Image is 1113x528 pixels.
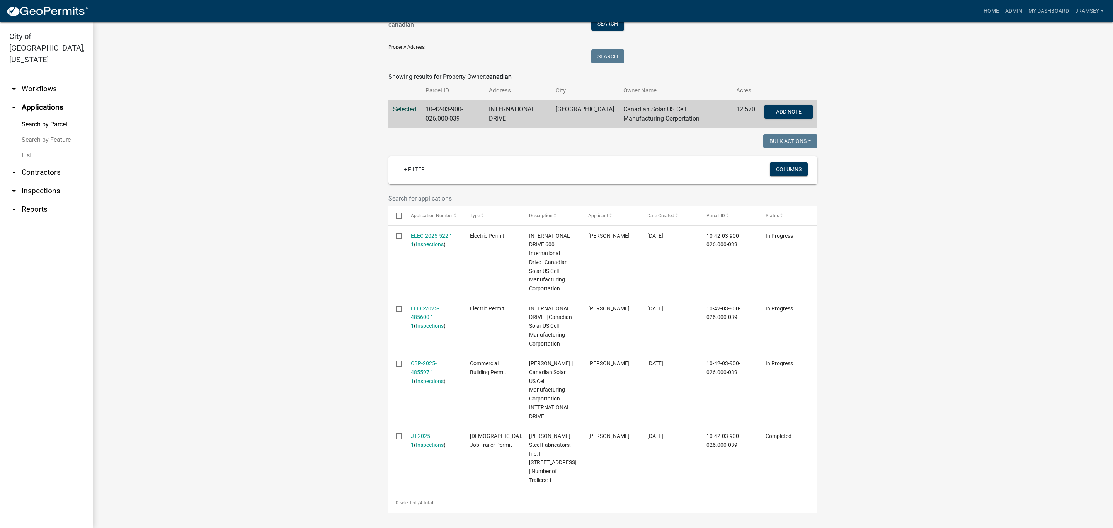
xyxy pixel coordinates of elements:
[486,73,512,80] strong: canadian
[588,360,630,366] span: Alan Xie
[416,378,444,384] a: Inspections
[764,105,813,119] button: Add Note
[411,433,432,448] a: JT-2025-1
[411,232,455,249] div: ( )
[588,213,608,218] span: Applicant
[647,360,663,366] span: 09/30/2025
[770,162,808,176] button: Columns
[411,359,455,385] div: ( )
[9,186,19,196] i: arrow_drop_down
[416,241,444,247] a: Inspections
[529,213,553,218] span: Description
[758,206,817,225] datatable-header-cell: Status
[416,442,444,448] a: Inspections
[411,305,439,329] a: ELEC-2025-485600 1 1
[706,433,740,448] span: 10-42-03-900-026.000-039
[706,360,740,375] span: 10-42-03-900-026.000-039
[411,233,453,248] a: ELEC-2025-522 1 1
[647,233,663,239] span: 10/01/2025
[581,206,640,225] datatable-header-cell: Applicant
[1002,4,1025,19] a: Admin
[484,82,551,100] th: Address
[529,360,573,419] span: Alan Xie | Canadian Solar US Cell Manufacturing Corportation | INTERNATIONAL DRIVE
[588,433,630,439] span: Alicia Ryan
[551,100,619,128] td: [GEOGRAPHIC_DATA]
[766,433,791,439] span: Completed
[699,206,758,225] datatable-header-cell: Parcel ID
[9,205,19,214] i: arrow_drop_down
[388,191,744,206] input: Search for applications
[398,162,431,176] a: + Filter
[9,84,19,94] i: arrow_drop_down
[588,305,630,312] span: Alan Xie
[411,360,437,384] a: CBP-2025-485597 1 1
[706,305,740,320] span: 10-42-03-900-026.000-039
[388,206,403,225] datatable-header-cell: Select
[647,433,663,439] span: 01/07/2025
[9,103,19,112] i: arrow_drop_up
[470,305,504,312] span: Electric Permit
[421,82,484,100] th: Parcel ID
[470,213,480,218] span: Type
[470,360,506,375] span: Commercial Building Permit
[551,82,619,100] th: City
[462,206,521,225] datatable-header-cell: Type
[766,305,793,312] span: In Progress
[396,500,420,506] span: 0 selected /
[529,305,572,347] span: INTERNATIONAL DRIVE | Canadian Solar US Cell Manufacturing Corportation
[529,233,570,292] span: INTERNATIONAL DRIVE 600 International Drive | Canadian Solar US Cell Manufacturing Corportation
[470,233,504,239] span: Electric Permit
[732,82,760,100] th: Acres
[388,493,817,513] div: 4 total
[766,213,779,218] span: Status
[706,233,740,248] span: 10-42-03-900-026.000-039
[591,17,624,31] button: Search
[421,100,484,128] td: 10-42-03-900-026.000-039
[393,106,416,113] a: Selected
[9,168,19,177] i: arrow_drop_down
[619,100,732,128] td: Canadian Solar US Cell Manufacturing Corportation
[647,213,674,218] span: Date Created
[470,433,526,448] span: Temporary Job Trailer Permit
[706,213,725,218] span: Parcel ID
[619,82,732,100] th: Owner Name
[411,304,455,330] div: ( )
[591,49,624,63] button: Search
[529,433,577,483] span: Cooper's Steel Fabricators, Inc. | 300 International Drive, Jeffersonville, IN 47130 | Number of ...
[732,100,760,128] td: 12.570
[484,100,551,128] td: INTERNATIONAL DRIVE
[388,72,817,82] div: Showing results for Property Owner:
[411,213,453,218] span: Application Number
[763,134,817,148] button: Bulk Actions
[1025,4,1072,19] a: My Dashboard
[522,206,581,225] datatable-header-cell: Description
[1072,4,1107,19] a: jramsey
[776,109,801,115] span: Add Note
[647,305,663,312] span: 09/30/2025
[640,206,699,225] datatable-header-cell: Date Created
[416,323,444,329] a: Inspections
[588,233,630,239] span: Yunfei He
[766,360,793,366] span: In Progress
[403,206,462,225] datatable-header-cell: Application Number
[411,432,455,450] div: ( )
[980,4,1002,19] a: Home
[766,233,793,239] span: In Progress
